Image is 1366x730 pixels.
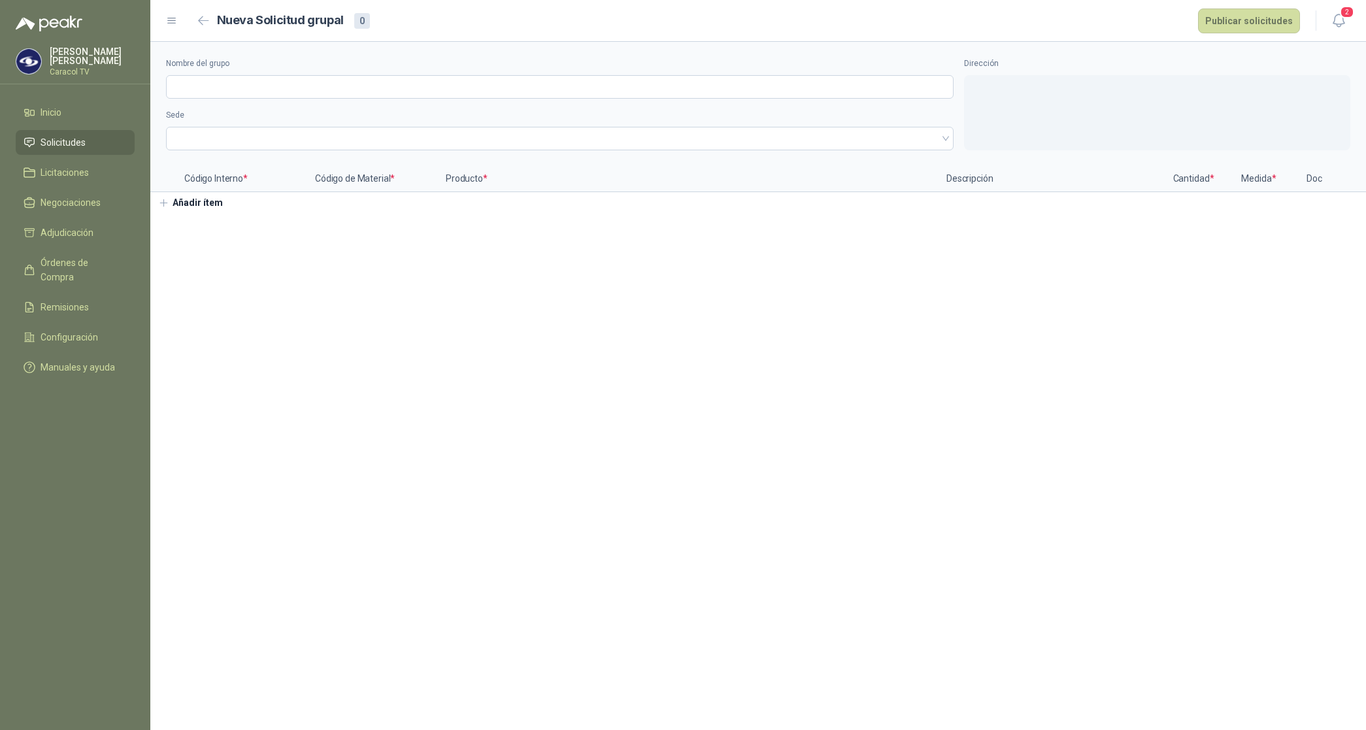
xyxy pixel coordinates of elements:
a: Adjudicación [16,220,135,245]
span: Manuales y ayuda [41,360,115,374]
button: Publicar solicitudes [1198,8,1300,33]
p: Código Interno [176,166,307,192]
span: Licitaciones [41,165,89,180]
label: Dirección [964,58,1350,70]
img: Company Logo [16,49,41,74]
span: Adjudicación [41,225,93,240]
div: 0 [354,13,370,29]
a: Configuración [16,325,135,350]
p: Doc [1298,166,1331,192]
span: Órdenes de Compra [41,256,122,284]
span: Configuración [41,330,98,344]
a: Manuales y ayuda [16,355,135,380]
span: Solicitudes [41,135,86,150]
a: Solicitudes [16,130,135,155]
h2: Nueva Solicitud grupal [217,11,344,30]
a: Inicio [16,100,135,125]
p: Producto [438,166,939,192]
span: Remisiones [41,300,89,314]
span: Negociaciones [41,195,101,210]
a: Negociaciones [16,190,135,215]
label: Sede [166,109,954,122]
label: Nombre del grupo [166,58,954,70]
img: Logo peakr [16,16,82,31]
p: Descripción [939,166,1167,192]
button: Añadir ítem [150,192,231,214]
a: Licitaciones [16,160,135,185]
p: Cantidad [1167,166,1220,192]
span: Inicio [41,105,61,120]
p: Caracol TV [50,68,135,76]
a: Remisiones [16,295,135,320]
p: [PERSON_NAME] [PERSON_NAME] [50,47,135,65]
p: Medida [1220,166,1298,192]
p: Código de Material [307,166,438,192]
button: 2 [1327,9,1350,33]
a: Órdenes de Compra [16,250,135,290]
span: 2 [1340,6,1354,18]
